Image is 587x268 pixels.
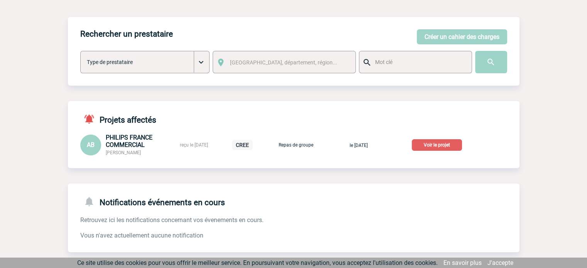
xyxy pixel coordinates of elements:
[232,140,253,150] p: CREE
[83,113,100,125] img: notifications-active-24-px-r.png
[412,139,462,151] p: Voir le projet
[106,134,152,148] span: PHILIPS FRANCE COMMERCIAL
[412,141,465,148] a: Voir le projet
[475,51,507,73] input: Submit
[350,143,368,148] span: le [DATE]
[80,216,264,224] span: Retrouvez ici les notifications concernant vos évenements en cours.
[80,232,203,239] span: Vous n'avez actuellement aucune notification
[83,196,100,207] img: notifications-24-px-g.png
[180,142,208,148] span: reçu le [DATE]
[87,141,95,148] span: AB
[77,259,438,266] span: Ce site utilise des cookies pour vous offrir le meilleur service. En poursuivant votre navigation...
[443,259,482,266] a: En savoir plus
[373,57,465,67] input: Mot clé
[80,29,173,39] h4: Rechercher un prestataire
[106,150,141,155] span: [PERSON_NAME]
[277,142,315,148] p: Repas de groupe
[80,196,225,207] h4: Notifications événements en cours
[487,259,513,266] a: J'accepte
[80,113,156,125] h4: Projets affectés
[230,59,337,66] span: [GEOGRAPHIC_DATA], département, région...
